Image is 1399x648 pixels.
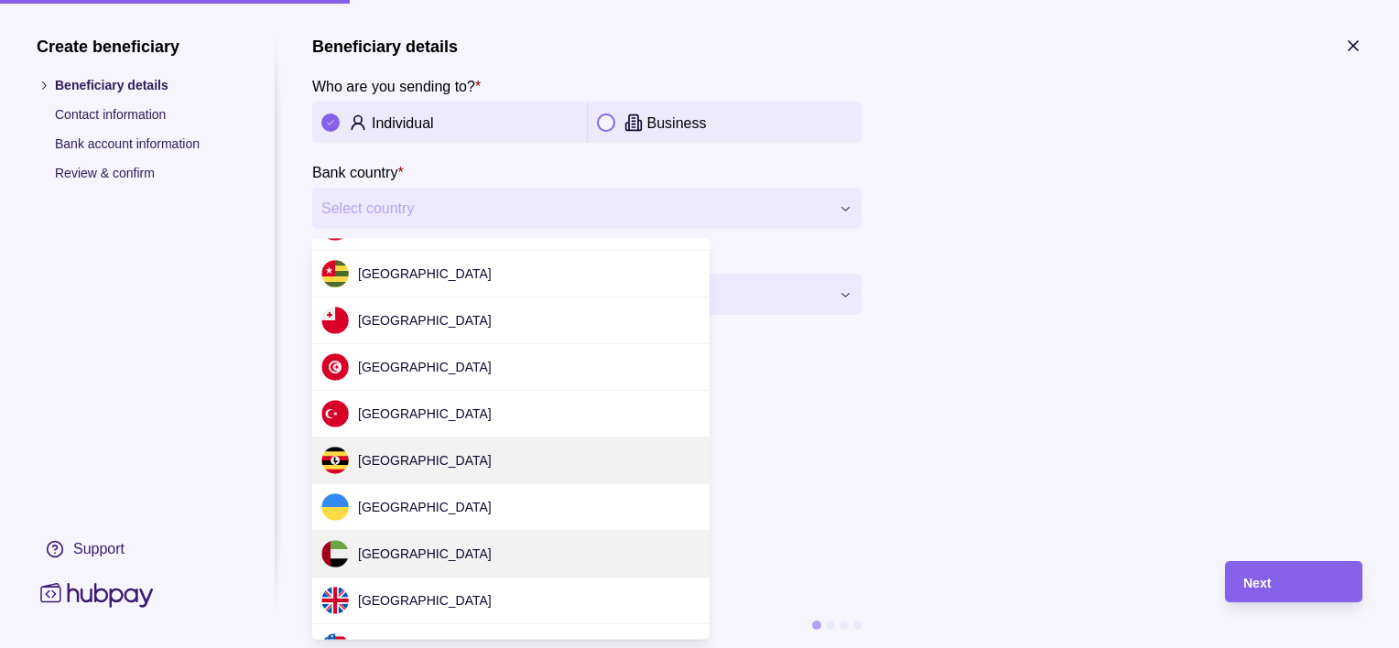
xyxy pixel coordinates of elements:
[321,260,349,287] img: tg
[358,313,492,328] span: [GEOGRAPHIC_DATA]
[321,307,349,334] img: to
[321,447,349,474] img: ug
[358,500,492,514] span: [GEOGRAPHIC_DATA]
[321,400,349,427] img: tr
[358,453,492,468] span: [GEOGRAPHIC_DATA]
[321,493,349,521] img: ua
[358,593,492,608] span: [GEOGRAPHIC_DATA]
[358,406,492,421] span: [GEOGRAPHIC_DATA]
[358,360,492,374] span: [GEOGRAPHIC_DATA]
[358,266,492,281] span: [GEOGRAPHIC_DATA]
[321,540,349,567] img: ae
[321,353,349,381] img: tn
[321,587,349,614] img: gb
[358,546,492,561] span: [GEOGRAPHIC_DATA]
[321,213,349,241] img: th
